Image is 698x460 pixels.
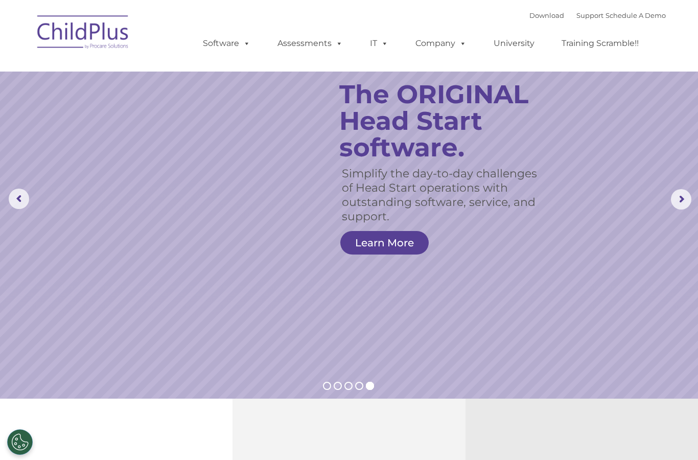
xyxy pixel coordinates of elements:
rs-layer: The ORIGINAL Head Start software. [339,81,557,161]
img: ChildPlus by Procare Solutions [32,8,134,59]
button: Cookies Settings [7,429,33,455]
iframe: Chat Widget [647,411,698,460]
a: Download [529,11,564,19]
a: Company [405,33,477,54]
a: Software [193,33,261,54]
span: Phone number [142,109,185,117]
span: Last name [142,67,173,75]
a: Assessments [267,33,353,54]
a: Learn More [340,231,429,255]
a: Training Scramble!! [551,33,649,54]
a: University [483,33,545,54]
a: IT [360,33,399,54]
a: Support [576,11,603,19]
a: Schedule A Demo [606,11,666,19]
font: | [529,11,666,19]
rs-layer: Simplify the day-to-day challenges of Head Start operations with outstanding software, service, a... [342,167,546,224]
